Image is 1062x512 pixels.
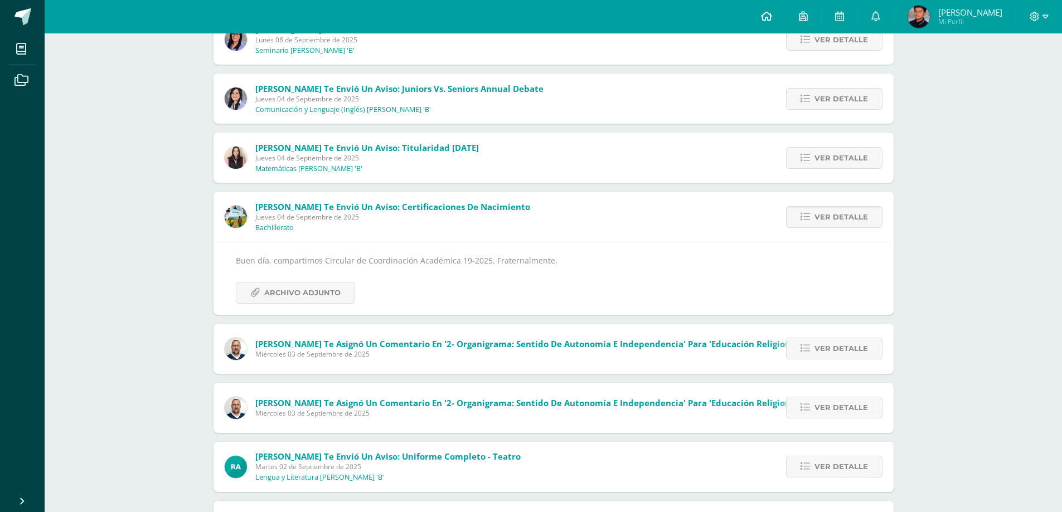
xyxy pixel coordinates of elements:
[255,105,431,114] p: Comunicación y Lenguaje (Inglés) [PERSON_NAME] 'B'
[225,147,247,169] img: fca5faf6c1867b7c927b476ec80622fc.png
[814,338,868,359] span: Ver detalle
[814,148,868,168] span: Ver detalle
[255,201,530,212] span: [PERSON_NAME] te envió un aviso: Certificaciones de nacimiento
[264,282,341,303] span: Archivo Adjunto
[814,207,868,227] span: Ver detalle
[255,397,828,408] span: [PERSON_NAME] te asignó un comentario en '2- Organigrama: sentido de autonomía e independencia' p...
[255,338,828,349] span: [PERSON_NAME] te asignó un comentario en '2- Organigrama: sentido de autonomía e independencia' p...
[255,83,544,94] span: [PERSON_NAME] te envió un aviso: Juniors vs. Seniors Annual Debate
[814,30,868,50] span: Ver detalle
[255,473,384,482] p: Lengua y Literatura [PERSON_NAME] 'B'
[225,338,247,360] img: 0a7d3388a1c2f08b55b75cf801b20128.png
[236,282,355,304] a: Archivo Adjunto
[255,46,355,55] p: Seminario [PERSON_NAME] 'B'
[255,451,521,462] span: [PERSON_NAME] te envió un aviso: Uniforme completo - Teatro
[225,206,247,228] img: a257b9d1af4285118f73fe144f089b76.png
[814,456,868,477] span: Ver detalle
[255,164,362,173] p: Matemáticas [PERSON_NAME] 'B'
[255,349,828,359] span: Miércoles 03 de Septiembre de 2025
[255,223,294,232] p: Bachillerato
[255,142,479,153] span: [PERSON_NAME] te envió un aviso: Titularidad [DATE]
[255,94,544,104] span: Jueves 04 de Septiembre de 2025
[225,397,247,419] img: 0a7d3388a1c2f08b55b75cf801b20128.png
[255,212,530,222] span: Jueves 04 de Septiembre de 2025
[225,456,247,478] img: d166cc6b6add042c8d443786a57c7763.png
[225,28,247,51] img: f299a6914324fd9fb9c4d26292297a76.png
[255,35,564,45] span: Lunes 08 de Septiembre de 2025
[938,17,1002,26] span: Mi Perfil
[255,462,521,471] span: Martes 02 de Septiembre de 2025
[814,397,868,418] span: Ver detalle
[908,6,930,28] img: ab6ce5924828b3c81dad18a8eec78f17.png
[236,253,871,303] div: Buen día, compartimos Circular de Coordinación Académica 19-2025. Fraternalmente,
[255,408,828,418] span: Miércoles 03 de Septiembre de 2025
[255,153,479,163] span: Jueves 04 de Septiembre de 2025
[814,89,868,109] span: Ver detalle
[225,87,247,110] img: 013901e486854f3f6f3294f73c2f58ba.png
[938,7,1002,18] span: [PERSON_NAME]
